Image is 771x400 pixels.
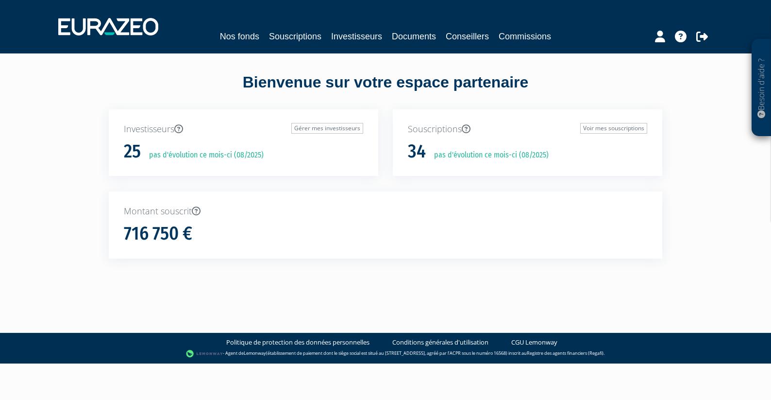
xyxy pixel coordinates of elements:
a: Nos fonds [220,30,259,43]
a: Conditions générales d'utilisation [392,338,488,347]
h1: 716 750 € [124,224,192,244]
p: Besoin d'aide ? [756,44,767,132]
a: Conseillers [446,30,489,43]
img: logo-lemonway.png [186,349,223,359]
p: Montant souscrit [124,205,647,218]
a: CGU Lemonway [511,338,557,347]
a: Lemonway [244,350,266,356]
div: Bienvenue sur votre espace partenaire [101,71,670,109]
p: pas d'évolution ce mois-ci (08/2025) [427,150,549,161]
a: Gérer mes investisseurs [291,123,363,134]
a: Registre des agents financiers (Regafi) [527,350,603,356]
img: 1732889491-logotype_eurazeo_blanc_rvb.png [58,18,158,35]
a: Documents [392,30,436,43]
p: Investisseurs [124,123,363,136]
a: Commissions [499,30,551,43]
a: Voir mes souscriptions [580,123,647,134]
p: Souscriptions [408,123,647,136]
a: Politique de protection des données personnelles [226,338,369,347]
h1: 25 [124,141,141,162]
h1: 34 [408,141,426,162]
a: Investisseurs [331,30,382,43]
a: Souscriptions [269,30,321,43]
p: pas d'évolution ce mois-ci (08/2025) [142,150,264,161]
div: - Agent de (établissement de paiement dont le siège social est situé au [STREET_ADDRESS], agréé p... [10,349,761,359]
